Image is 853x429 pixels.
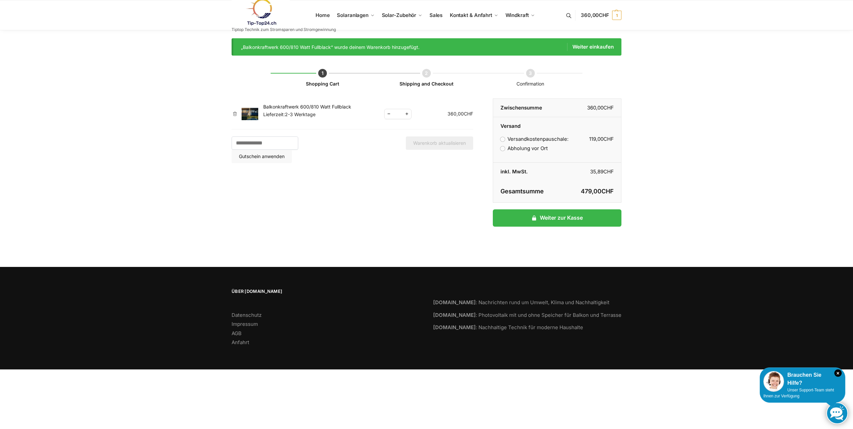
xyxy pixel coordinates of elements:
th: inkl. MwSt. [493,163,557,181]
bdi: 360,00 [587,105,614,111]
th: Zwischensumme [493,99,557,117]
a: Balkonkraftwerk 600/810 Watt Fullblack [263,104,351,109]
span: Lieferzeit: [263,111,316,117]
span: Increase quantity [403,110,411,118]
span: 360,00 [581,12,609,18]
input: Produktmenge [394,110,402,118]
a: Shopping Cart [306,81,339,87]
span: Windkraft [505,12,529,18]
a: [DOMAIN_NAME]: Nachhaltige Technik für moderne Haushalte [433,324,583,330]
span: Unser Support-Team steht Ihnen zur Verfügung [763,388,834,398]
button: Gutschein anwenden [232,150,292,163]
bdi: 35,89 [590,168,614,175]
a: Windkraft [502,0,537,30]
a: 360,00CHF 1 [581,5,621,25]
bdi: 479,00 [581,188,614,195]
i: Schließen [834,369,842,377]
img: Warenkorb 1 [242,108,258,120]
span: Solar-Zubehör [382,12,417,18]
a: Solaranlagen [334,0,377,30]
strong: [DOMAIN_NAME] [433,312,476,318]
bdi: 119,00 [589,136,614,142]
span: CHF [603,136,614,142]
span: 2-3 Werktage [285,111,316,117]
a: Kontakt & Anfahrt [447,0,501,30]
a: Impressum [232,321,258,327]
span: CHF [464,111,473,116]
div: „Balkonkraftwerk 600/810 Watt Fullblack“ wurde deinem Warenkorb hinzugefügt. [241,43,614,51]
span: CHF [603,168,614,175]
a: Solar-Zubehör [379,0,425,30]
th: Versand [493,117,621,130]
a: AGB [232,330,242,336]
span: Confirmation [516,81,544,87]
a: [DOMAIN_NAME]: Photovoltaik mit und ohne Speicher für Balkon und Terrasse [433,312,621,318]
a: [DOMAIN_NAME]: Nachrichten rund um Umwelt, Klima und Nachhaltigkeit [433,299,609,306]
span: Reduce quantity [385,110,393,118]
a: Datenschutz [232,312,262,318]
strong: [DOMAIN_NAME] [433,299,476,306]
span: CHF [603,105,614,111]
span: Solaranlagen [337,12,369,18]
span: CHF [601,188,614,195]
strong: [DOMAIN_NAME] [433,324,476,330]
label: Abholung vor Ort [500,145,548,151]
span: CHF [599,12,609,18]
a: Weiter einkaufen [567,43,614,51]
img: Customer service [763,371,784,392]
span: Über [DOMAIN_NAME] [232,288,420,295]
button: Warenkorb aktualisieren [406,136,473,150]
a: Weiter zur Kasse [493,209,621,227]
a: Sales [426,0,445,30]
span: Kontakt & Anfahrt [450,12,492,18]
label: Versandkostenpauschale: [500,136,568,142]
a: Shipping and Checkout [400,81,453,87]
span: 1 [612,11,621,20]
p: Tiptop Technik zum Stromsparen und Stromgewinnung [232,28,336,32]
a: Anfahrt [232,339,249,345]
bdi: 360,00 [447,111,473,116]
a: Balkonkraftwerk 600/810 Watt Fullblack aus dem Warenkorb entfernen [232,111,238,116]
th: Gesamtsumme [493,181,557,203]
div: Brauchen Sie Hilfe? [763,371,842,387]
span: Sales [429,12,443,18]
